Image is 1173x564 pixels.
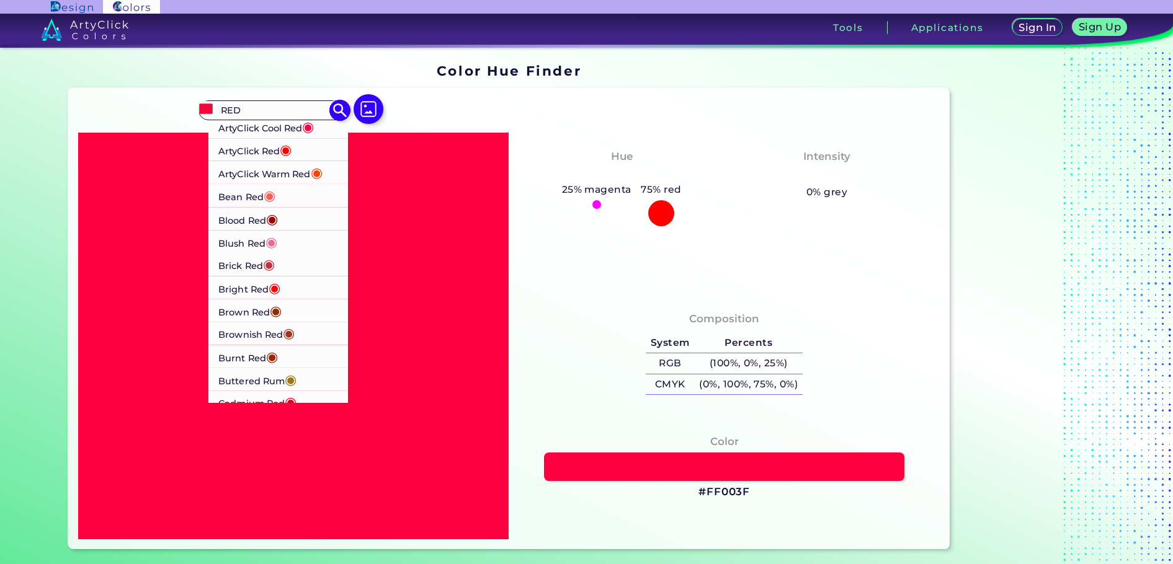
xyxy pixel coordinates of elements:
span: ◉ [280,141,292,157]
span: ◉ [270,302,282,318]
h4: Color [710,433,739,451]
p: Bean Red [218,184,275,207]
p: ArtyClick Red [218,138,292,161]
img: logo_artyclick_colors_white.svg [41,19,128,41]
p: Brown Red [218,299,282,322]
h3: #FF003F [698,485,750,500]
input: type color.. [216,102,331,118]
p: ArtyClick Cool Red [218,115,314,138]
span: ◉ [285,371,297,387]
h3: Pinkish Red [581,167,662,182]
h3: Vibrant [800,167,854,182]
h5: CMYK [646,374,694,395]
p: Burnt Red [218,345,278,368]
span: ◉ [269,279,280,295]
p: ArtyClick Warm Red [218,161,323,184]
h5: Sign In [1020,23,1054,32]
h1: Color Hue Finder [437,61,581,80]
a: Sign Up [1076,20,1125,35]
span: ◉ [283,325,295,341]
span: ◉ [265,233,277,249]
h3: Tools [833,23,863,32]
h5: Sign Up [1081,22,1119,32]
h4: Intensity [803,148,850,165]
a: Sign In [1015,20,1061,35]
h5: RGB [646,353,694,374]
p: Brownish Red [218,322,295,345]
img: ArtyClick Design logo [51,1,92,13]
p: Buttered Rum [218,368,297,391]
h5: (100%, 0%, 25%) [695,353,803,374]
h5: Percents [695,333,803,353]
img: icon search [329,99,351,121]
h4: Hue [611,148,633,165]
span: ◉ [303,118,314,134]
span: ◉ [263,256,275,272]
p: Brick Red [218,253,275,276]
h4: Composition [689,310,759,328]
h3: Applications [911,23,984,32]
span: ◉ [266,348,278,364]
h5: 0% grey [806,184,847,200]
h5: 75% red [636,182,686,198]
h5: (0%, 100%, 75%, 0%) [695,374,803,395]
p: Bright Red [218,276,280,299]
p: Cadmium Red [218,391,297,414]
p: Blush Red [218,230,277,253]
span: ◉ [285,394,297,410]
span: ◉ [264,187,275,203]
img: icon picture [354,94,383,124]
h5: System [646,333,694,353]
p: Blood Red [218,207,278,230]
span: ◉ [266,210,278,226]
span: ◉ [311,164,323,180]
h5: 25% magenta [557,182,636,198]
